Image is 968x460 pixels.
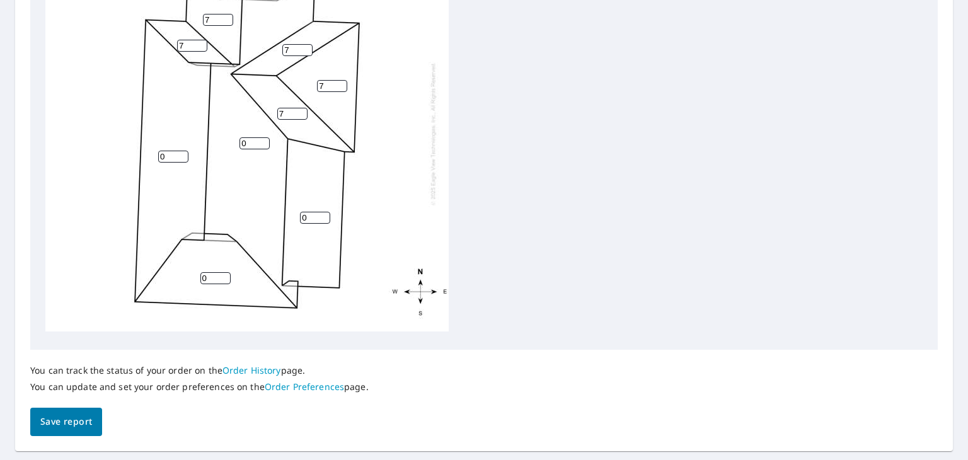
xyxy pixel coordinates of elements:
span: Save report [40,414,92,430]
p: You can update and set your order preferences on the page. [30,381,369,393]
p: You can track the status of your order on the page. [30,365,369,376]
a: Order Preferences [265,381,344,393]
button: Save report [30,408,102,436]
a: Order History [222,364,281,376]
